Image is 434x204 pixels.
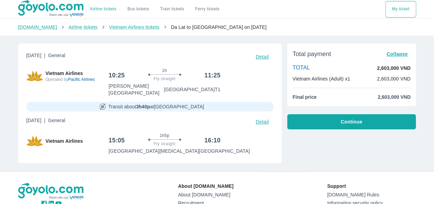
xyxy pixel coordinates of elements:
[109,137,125,144] font: 15:05
[46,138,83,144] font: Vietnam Airlines
[160,7,184,11] font: Train tickets
[178,192,234,197] a: About [DOMAIN_NAME]
[256,119,269,125] font: Detail
[387,51,408,57] font: Collapse
[160,133,169,138] font: 1h5p
[44,118,46,123] font: |
[327,192,379,197] font: [DOMAIN_NAME] Rules
[127,7,149,11] font: Bus tickets
[378,94,411,100] font: 2,603,000 VND
[109,148,160,154] font: [GEOGRAPHIC_DATA]
[385,1,416,18] div: choose transportation mode
[377,65,411,71] font: 2,603,000 VND
[84,1,225,18] div: choose transportation mode
[287,114,416,129] button: Continue
[109,72,125,79] font: 10:25
[150,104,154,109] font: at
[26,118,42,123] font: [DATE]
[293,51,331,57] font: Total payment
[109,24,160,30] a: Vietnam Airlines tickets
[171,24,267,30] font: Da Lat to [GEOGRAPHIC_DATA] on [DATE]
[251,52,273,62] button: Detail
[178,192,231,197] font: About [DOMAIN_NAME]
[293,94,317,100] font: Final price
[69,24,97,30] a: Airline tickets
[154,104,204,109] font: [GEOGRAPHIC_DATA]
[327,183,346,189] font: Support
[341,119,362,125] font: Continue
[154,141,175,146] font: Fly straight
[251,117,273,127] button: Detail
[195,7,220,11] font: Ferry tickets
[384,49,411,59] button: Collapse
[68,77,95,82] font: Pacific Airlines
[18,24,57,30] a: [DOMAIN_NAME]
[160,148,199,154] font: [MEDICAL_DATA]
[256,54,269,60] font: Detail
[18,183,85,200] img: logo
[199,148,250,154] font: [GEOGRAPHIC_DATA]
[90,7,116,12] a: Airline tickets
[204,72,221,79] font: 11:25
[154,76,175,81] font: Fly straight
[44,53,46,58] font: |
[48,118,65,123] font: General
[127,7,149,12] a: Bus tickets
[46,77,68,82] font: Operated by
[178,183,234,189] font: About [DOMAIN_NAME]
[162,68,167,73] font: 1h
[136,104,150,109] font: 3h40p
[109,83,160,96] font: [PERSON_NAME][GEOGRAPHIC_DATA]
[48,53,65,58] font: General
[327,192,416,197] a: [DOMAIN_NAME] Rules
[108,104,136,109] font: Transit about
[204,137,221,144] font: 16:10
[164,87,215,92] font: [GEOGRAPHIC_DATA]
[26,53,42,58] font: [DATE]
[293,76,350,82] font: Vietnam Airlines (Adult) x1
[46,71,83,76] font: Vietnam Airlines
[392,7,409,11] font: My ticket
[99,104,106,110] img: transit-icon
[377,76,411,82] font: 2,603,000 VND
[215,87,221,92] font: T1
[90,7,116,11] font: Airline tickets
[18,24,416,31] nav: breadcrumb
[293,65,310,71] font: TOTAL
